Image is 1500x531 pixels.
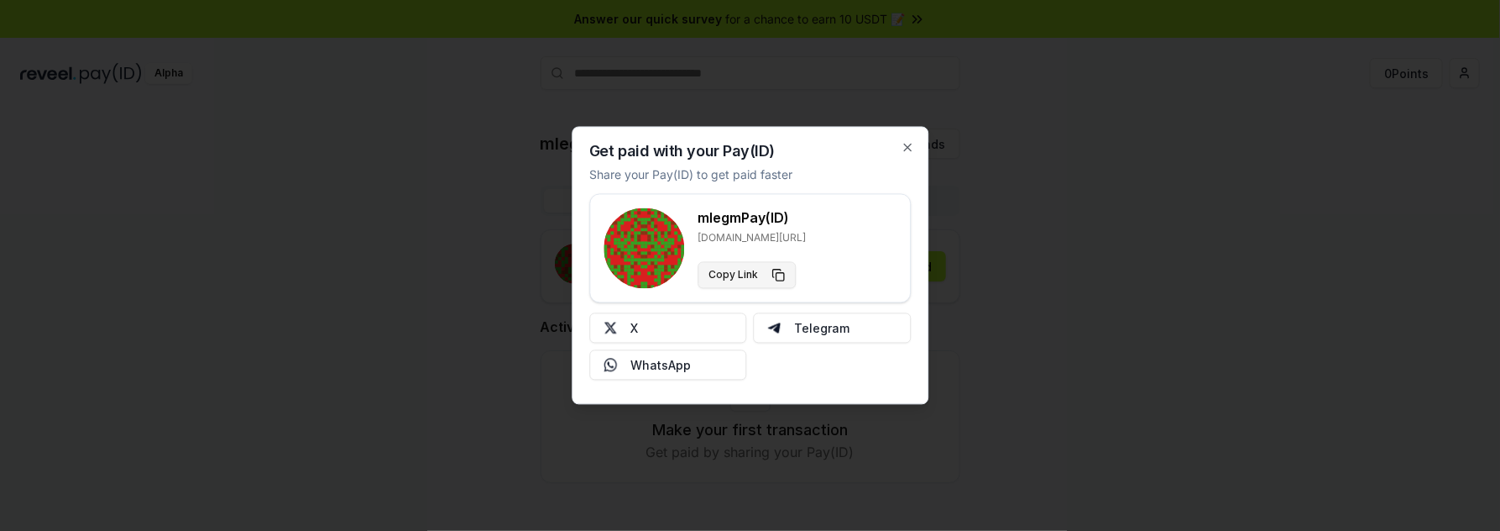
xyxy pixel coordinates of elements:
[589,350,747,381] button: WhatsApp
[604,322,617,335] img: X
[698,232,806,245] p: [DOMAIN_NAME][URL]
[768,322,781,335] img: Telegram
[754,313,912,344] button: Telegram
[698,262,796,289] button: Copy Link
[589,313,747,344] button: X
[589,166,792,184] p: Share your Pay(ID) to get paid faster
[698,208,806,229] h3: mlegm Pay(ID)
[589,145,775,160] h2: Get paid with your Pay(ID)
[604,359,617,372] img: Whatsapp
